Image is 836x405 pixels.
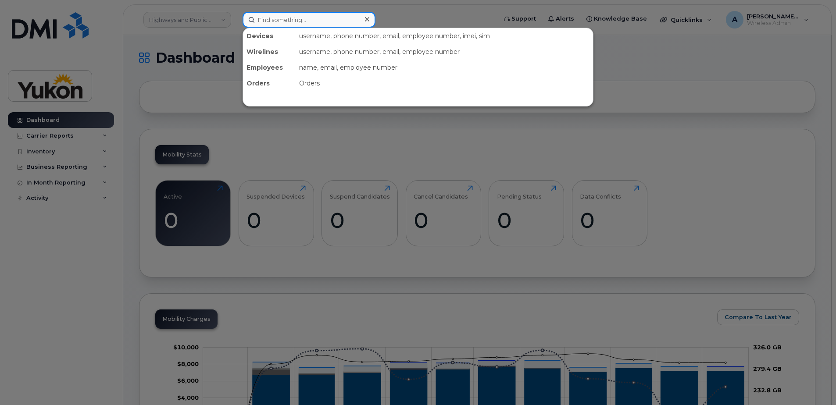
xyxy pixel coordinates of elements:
div: name, email, employee number [296,60,593,75]
div: Devices [243,28,296,44]
div: Orders [296,75,593,91]
div: username, phone number, email, employee number [296,44,593,60]
div: Wirelines [243,44,296,60]
div: Orders [243,75,296,91]
div: username, phone number, email, employee number, imei, sim [296,28,593,44]
div: Employees [243,60,296,75]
